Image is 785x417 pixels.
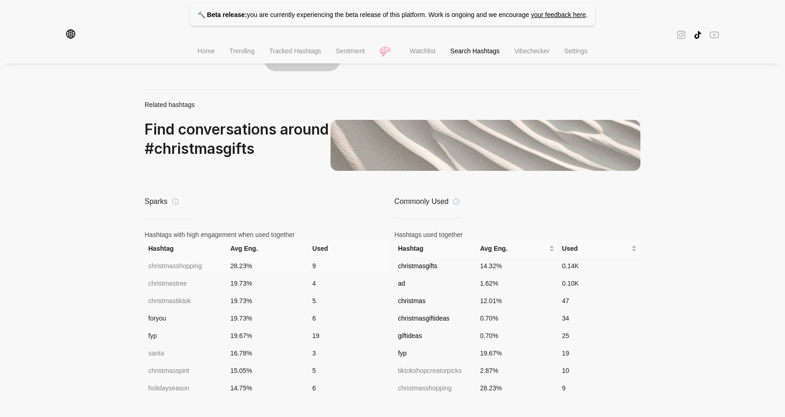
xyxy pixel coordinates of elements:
span: tiktokshopcreatorpicks [398,367,462,374]
span: 0.70 % [480,315,499,322]
span: Tracked Hashtags [269,47,321,55]
span: 19.73 % [230,315,252,322]
span: global [66,29,75,40]
span: 4 [312,280,316,287]
span: 14.32 % [480,262,502,270]
th: Used [558,240,640,257]
span: 0.10K [562,280,579,287]
th: Avg Eng. [227,240,309,257]
div: Hashtags used together [394,230,640,240]
div: Find conversations around # christmasgifts [145,120,331,158]
th: Used [308,240,391,257]
td: santa [145,344,227,362]
span: 12.01 % [480,297,502,304]
td: holidayseason [145,379,227,397]
strong: 🔨 Beta release: [197,11,247,18]
span: 5 [312,367,316,374]
span: christmasshopping [398,384,452,392]
span: 9 [312,262,316,270]
span: 47 [562,297,569,304]
th: Avg Eng. [477,240,559,257]
td: christmastiktok [145,292,227,310]
span: 2.87 % [480,367,499,374]
span: fyp [398,349,407,357]
span: 3 [312,349,316,357]
span: christmas [398,297,426,304]
td: christmasshopping [145,257,227,275]
div: Hashtags with high engagement when used together [145,230,391,240]
span: 15.05 % [230,367,252,374]
span: 25 [562,332,569,339]
p: you are currently experiencing the beta release of this platform. Work is ongoing and we encourage . [190,4,595,26]
td: christmastree [145,275,227,292]
td: christmasspirit [145,362,227,379]
span: 0.70 % [480,332,499,339]
th: Hashtag [145,240,227,257]
span: Search Hashtags [450,47,499,55]
span: 19 [312,332,320,339]
span: youtube [710,29,719,40]
span: Vibechecker [514,47,549,55]
div: Sparks [145,196,191,207]
span: Settings [564,47,588,55]
span: 19.73 % [230,297,252,304]
span: 10 [562,367,569,374]
span: 19.73 % [230,280,252,287]
span: Used [562,243,629,254]
span: Sentiment [336,47,365,55]
span: Avg Eng. [480,243,548,254]
span: 34 [562,315,569,322]
span: Watchlist [410,47,436,55]
span: 9 [562,384,566,392]
span: christmasgiftideas [398,315,449,322]
a: your feedback here [531,11,586,18]
span: 14.75 % [230,384,252,392]
td: foryou [145,310,227,327]
span: 0.14K [562,262,579,270]
span: Home [197,47,214,55]
span: info-circle [172,198,179,205]
div: Related hashtags [145,101,640,109]
span: 6 [312,384,316,392]
td: fyp [145,327,227,344]
span: instagram [677,29,686,40]
span: christmasgifts [398,262,437,270]
div: Commonly Used [394,196,460,207]
img: related-hashtags.png [331,120,640,171]
span: 1.62 % [480,280,499,287]
span: 16.78 % [230,349,252,357]
span: 19 [562,349,569,357]
span: Trending [230,47,255,55]
span: 19.67 % [480,349,502,357]
span: 19.67 % [230,332,252,339]
span: 6 [312,315,316,322]
span: giftideas [398,332,422,339]
span: 28.23 % [230,262,252,270]
span: info-circle [453,198,460,205]
span: 28.23 % [480,384,502,392]
span: 5 [312,297,316,304]
span: ad [398,280,405,287]
th: Hashtag [394,240,477,257]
